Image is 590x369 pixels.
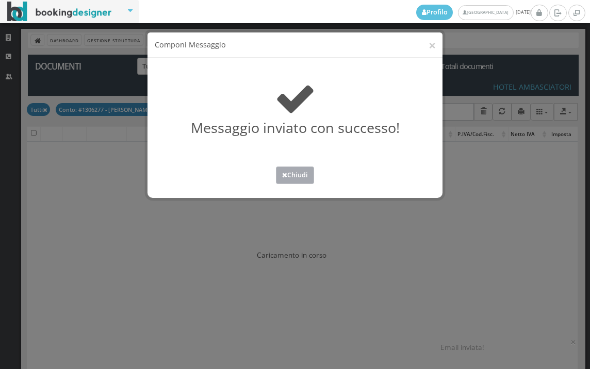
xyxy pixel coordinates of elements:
[570,337,576,347] button: ×
[440,343,484,352] span: Email inviata!
[416,5,531,20] span: [DATE]
[458,5,513,20] a: [GEOGRAPHIC_DATA]
[429,39,436,52] button: ×
[276,166,314,183] button: Chiudi
[7,2,112,22] img: BookingDesigner.com
[416,5,453,20] a: Profilo
[155,40,436,51] h4: Componi Messaggio
[150,78,440,136] h2: Messaggio inviato con successo!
